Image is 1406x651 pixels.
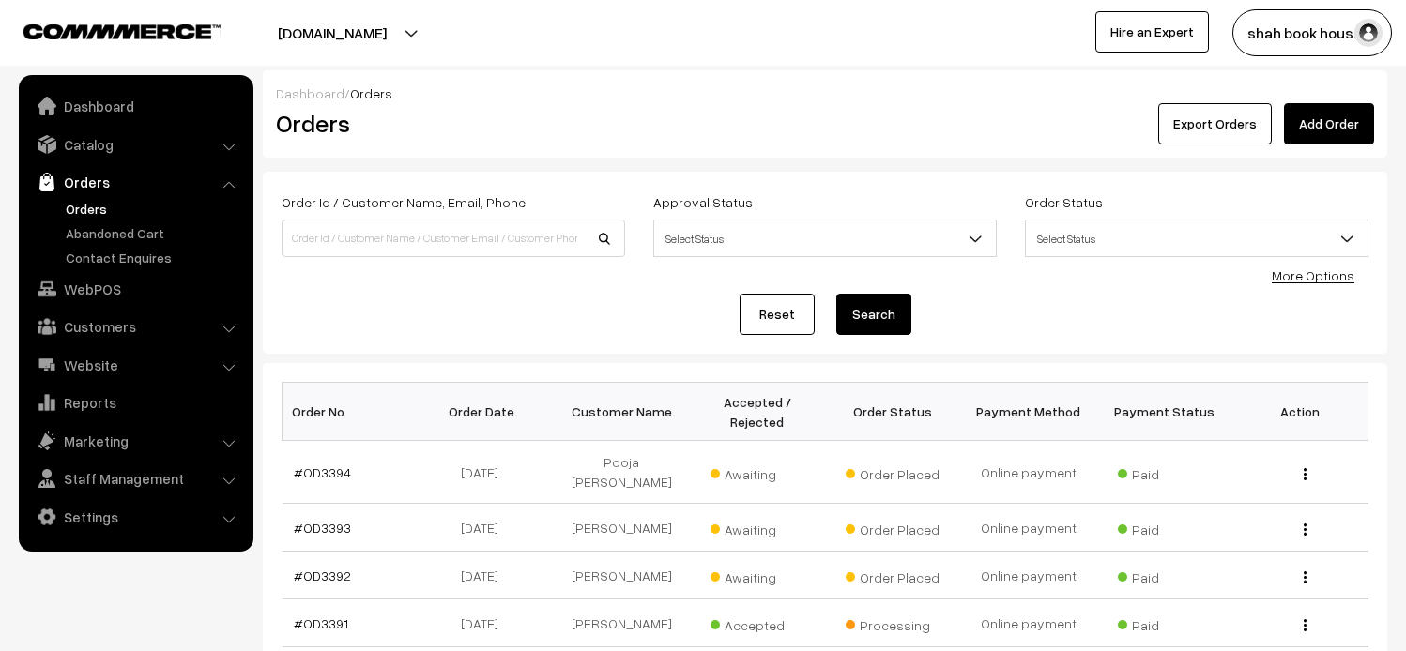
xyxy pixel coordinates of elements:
[653,192,753,212] label: Approval Status
[554,552,690,599] td: [PERSON_NAME]
[1118,563,1212,587] span: Paid
[711,611,804,635] span: Accepted
[1118,515,1212,539] span: Paid
[1158,103,1272,144] button: Export Orders
[282,192,526,212] label: Order Id / Customer Name, Email, Phone
[23,89,247,123] a: Dashboard
[961,599,1097,647] td: Online payment
[961,441,1097,504] td: Online payment
[961,552,1097,599] td: Online payment
[554,599,690,647] td: [PERSON_NAME]
[23,310,247,343] a: Customers
[554,504,690,552] td: [PERSON_NAME]
[1304,571,1307,583] img: Menu
[689,383,825,441] th: Accepted / Rejected
[418,441,554,504] td: [DATE]
[1232,9,1392,56] button: shah book hous…
[846,611,940,635] span: Processing
[418,504,554,552] td: [DATE]
[554,383,690,441] th: Customer Name
[711,515,804,539] span: Awaiting
[418,552,554,599] td: [DATE]
[961,383,1097,441] th: Payment Method
[846,460,940,484] span: Order Placed
[1095,11,1209,53] a: Hire an Expert
[23,19,188,41] a: COMMMERCE
[1118,460,1212,484] span: Paid
[1096,383,1232,441] th: Payment Status
[1118,611,1212,635] span: Paid
[711,563,804,587] span: Awaiting
[1026,222,1368,255] span: Select Status
[23,272,247,306] a: WebPOS
[836,294,911,335] button: Search
[1025,220,1368,257] span: Select Status
[740,294,815,335] a: Reset
[23,24,221,38] img: COMMMERCE
[61,199,247,219] a: Orders
[846,563,940,587] span: Order Placed
[1304,523,1307,536] img: Menu
[282,220,625,257] input: Order Id / Customer Name / Customer Email / Customer Phone
[212,9,452,56] button: [DOMAIN_NAME]
[23,424,247,458] a: Marketing
[653,220,997,257] span: Select Status
[23,165,247,199] a: Orders
[23,462,247,495] a: Staff Management
[61,223,247,243] a: Abandoned Cart
[23,386,247,419] a: Reports
[350,85,392,101] span: Orders
[294,568,351,583] a: #OD3392
[418,599,554,647] td: [DATE]
[23,500,247,534] a: Settings
[1354,19,1383,47] img: user
[1284,103,1374,144] a: Add Order
[294,520,351,536] a: #OD3393
[23,128,247,161] a: Catalog
[276,109,623,138] h2: Orders
[418,383,554,441] th: Order Date
[711,460,804,484] span: Awaiting
[283,383,419,441] th: Order No
[825,383,961,441] th: Order Status
[1232,383,1368,441] th: Action
[61,248,247,267] a: Contact Enquires
[1272,267,1354,283] a: More Options
[1025,192,1103,212] label: Order Status
[846,515,940,539] span: Order Placed
[554,441,690,504] td: Pooja [PERSON_NAME]
[1304,619,1307,631] img: Menu
[276,85,344,101] a: Dashboard
[1304,468,1307,480] img: Menu
[294,464,351,480] a: #OD3394
[23,348,247,382] a: Website
[294,615,348,631] a: #OD3391
[961,504,1097,552] td: Online payment
[276,83,1374,103] div: /
[654,222,996,255] span: Select Status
